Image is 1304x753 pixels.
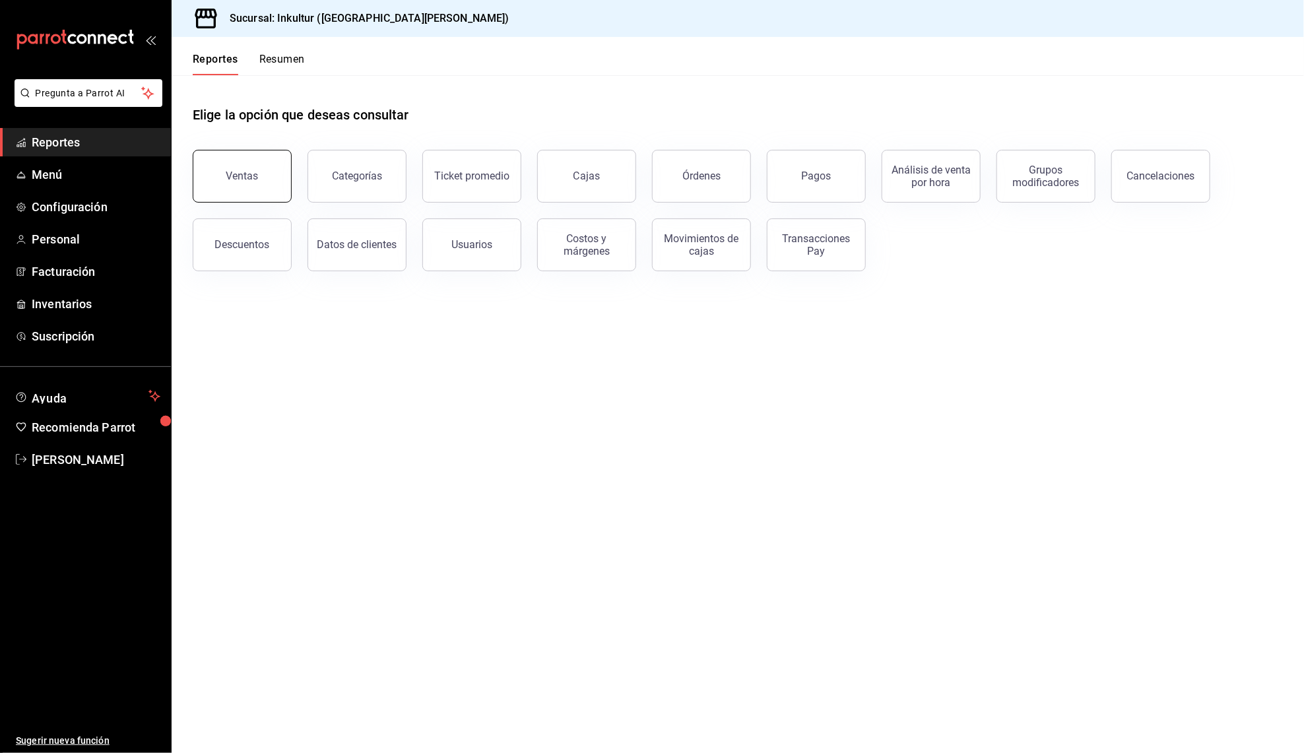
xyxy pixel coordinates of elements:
[32,198,160,216] span: Configuración
[15,79,162,107] button: Pregunta a Parrot AI
[682,170,721,182] div: Órdenes
[32,166,160,183] span: Menú
[32,418,160,436] span: Recomienda Parrot
[16,734,160,748] span: Sugerir nueva función
[193,105,409,125] h1: Elige la opción que deseas consultar
[32,230,160,248] span: Personal
[193,53,238,75] button: Reportes
[219,11,509,26] h3: Sucursal: Inkultur ([GEOGRAPHIC_DATA][PERSON_NAME])
[145,34,156,45] button: open_drawer_menu
[308,218,407,271] button: Datos de clientes
[890,164,972,189] div: Análisis de venta por hora
[308,150,407,203] button: Categorías
[32,327,160,345] span: Suscripción
[661,232,742,257] div: Movimientos de cajas
[996,150,1095,203] button: Grupos modificadores
[259,53,305,75] button: Resumen
[775,232,857,257] div: Transacciones Pay
[652,218,751,271] button: Movimientos de cajas
[32,263,160,280] span: Facturación
[434,170,509,182] div: Ticket promedio
[546,232,628,257] div: Costos y márgenes
[882,150,981,203] button: Análisis de venta por hora
[767,150,866,203] button: Pagos
[193,150,292,203] button: Ventas
[422,150,521,203] button: Ticket promedio
[36,86,142,100] span: Pregunta a Parrot AI
[451,238,492,251] div: Usuarios
[32,133,160,151] span: Reportes
[32,451,160,469] span: [PERSON_NAME]
[193,218,292,271] button: Descuentos
[32,295,160,313] span: Inventarios
[9,96,162,110] a: Pregunta a Parrot AI
[1127,170,1195,182] div: Cancelaciones
[317,238,397,251] div: Datos de clientes
[193,53,305,75] div: navigation tabs
[537,218,636,271] button: Costos y márgenes
[226,170,259,182] div: Ventas
[215,238,270,251] div: Descuentos
[422,218,521,271] button: Usuarios
[573,168,601,184] div: Cajas
[767,218,866,271] button: Transacciones Pay
[537,150,636,203] a: Cajas
[652,150,751,203] button: Órdenes
[332,170,382,182] div: Categorías
[1111,150,1210,203] button: Cancelaciones
[32,388,143,404] span: Ayuda
[802,170,831,182] div: Pagos
[1005,164,1087,189] div: Grupos modificadores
